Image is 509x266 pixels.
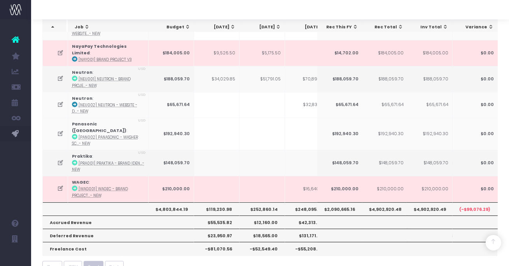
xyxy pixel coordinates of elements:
strong: NayaPay Technologies Limited [72,43,127,56]
th: $119,230.98 [194,202,240,216]
th: $248,095.23 [285,202,331,216]
th: Inv Total: activate to sort column ascending [407,20,453,35]
td: : [68,176,149,202]
td: $188,059.70 [149,66,194,92]
td: : [68,40,149,66]
abbr: [NEU001] Neutron - Brand Project - Brand - New [72,76,131,88]
th: $4,803,844.19 [149,202,194,216]
th: $252,860.14 [240,202,285,216]
th: -$81,070.56 [194,242,240,255]
td: $188,059.70 [362,66,408,92]
div: [DATE] [247,24,281,30]
strong: Praktika [72,153,92,159]
td: $32,835.82 [285,92,331,118]
strong: Neutron [72,70,93,75]
span: USD [138,118,146,123]
span: (-$99,076.29) [459,207,490,213]
td: $148,059.70 [317,150,362,176]
td: $16,640.00 [285,176,331,202]
th: Jun 25: activate to sort column ascending [285,20,331,35]
div: Job [75,24,146,30]
th: Rec This FY: activate to sort column ascending [317,20,363,35]
td: $192,940.30 [317,118,362,150]
div: Inv Total [414,24,448,30]
td: $210,000.00 [407,176,452,202]
td: : [68,66,149,92]
span: USD [138,150,146,156]
th: Freelance Cost [43,242,194,255]
td: $184,005.00 [362,40,408,66]
td: : [68,92,149,118]
th: $4,902,920.49 [407,202,452,216]
td: $65,671.64 [317,92,362,118]
td: $188,059.70 [407,66,452,92]
th: $12,160.00 [240,216,285,229]
div: Rec This FY [324,24,359,30]
td: $192,940.30 [149,118,194,150]
th: $55,535.82 [194,216,240,229]
th: -$55,208.58 [285,242,331,255]
td: $9,526.50 [194,40,240,66]
th: $23,950.97 [194,229,240,242]
td: $192,940.30 [407,118,452,150]
td: $148,059.70 [362,150,408,176]
img: images/default_profile_image.png [10,250,21,262]
th: May 25: activate to sort column ascending [240,20,285,35]
td: $70,895.52 [285,66,331,92]
th: $131,171.64 [285,229,331,242]
abbr: [NEU002] Neutron - Website - Digital - New [72,103,137,114]
td: $210,000.00 [362,176,408,202]
th: Accrued Revenue [43,216,194,229]
th: : activate to sort column descending [43,20,66,35]
td: $210,000.00 [317,176,362,202]
td: $192,940.30 [362,118,408,150]
th: $4,902,920.48 [362,202,408,216]
td: $14,702.00 [317,40,362,66]
td: $188,059.70 [317,66,362,92]
th: Variance: activate to sort column ascending [453,20,498,35]
th: Deferred Revenue [43,229,194,242]
td: $0.00 [452,118,498,150]
div: Variance [460,24,494,30]
th: $2,090,665.16 [317,202,362,216]
td: $0.00 [452,176,498,202]
abbr: [NAY001] Brand Project V3 [79,57,132,62]
th: Budget: activate to sort column ascending [149,20,195,35]
th: $18,565.00 [240,229,285,242]
td: $0.00 [452,150,498,176]
div: [DATE] [202,24,236,30]
abbr: [PAN002] Panasonic - Washer Screen - Digital - NEW [72,135,138,146]
span: USD [138,92,146,98]
td: $5,175.50 [240,40,285,66]
td: $65,671.64 [149,92,194,118]
td: $210,000.00 [149,176,194,202]
strong: Panasonic ([GEOGRAPHIC_DATA]) [72,121,126,133]
td: $148,059.70 [407,150,452,176]
td: $184,005.00 [149,40,194,66]
td: $0.00 [452,92,498,118]
div: Budget [156,24,191,30]
abbr: [PRA001] Praktika - Brand Identity - Brand - New [72,161,144,172]
td: : [68,118,149,150]
td: $65,671.64 [362,92,408,118]
th: Rec Total: activate to sort column ascending [362,20,408,35]
th: Job: activate to sort column ascending [68,20,150,35]
div: [DATE] [292,24,327,30]
strong: Neutron [72,96,93,101]
td: $148,059.70 [149,150,194,176]
td: : [68,150,149,176]
strong: WAGEC [72,179,89,185]
td: $0.00 [452,40,498,66]
td: $184,005.00 [407,40,452,66]
th: -$52,549.40 [240,242,285,255]
span: USD [138,66,146,72]
th: $42,313.44 [285,216,331,229]
td: $51,791.05 [240,66,285,92]
abbr: [WAG001] WAGEC - Brand Project - Brand - New [72,186,128,198]
th: Apr 25: activate to sort column ascending [195,20,240,35]
td: $34,029.85 [194,66,240,92]
td: $65,671.64 [407,92,452,118]
div: Rec Total [369,24,404,30]
td: $0.00 [452,66,498,92]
